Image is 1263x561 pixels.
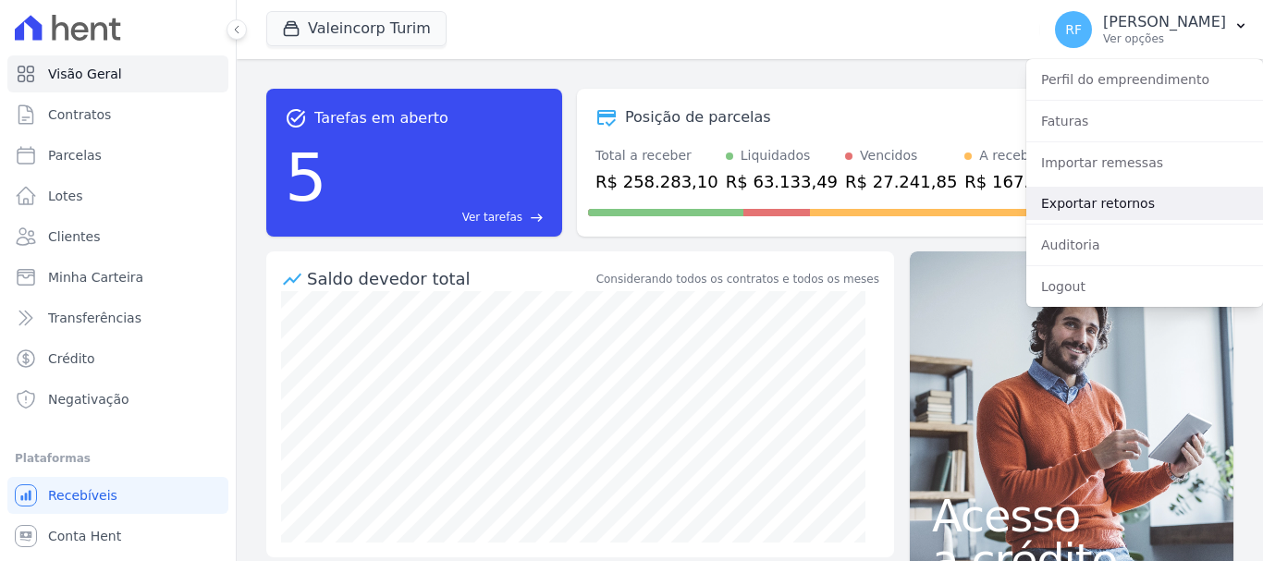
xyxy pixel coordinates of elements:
div: Liquidados [741,146,811,165]
span: Crédito [48,349,95,368]
a: Visão Geral [7,55,228,92]
div: Considerando todos os contratos e todos os meses [596,271,879,287]
a: Exportar retornos [1026,187,1263,220]
a: Ver tarefas east [335,209,544,226]
a: Crédito [7,340,228,377]
div: Plataformas [15,447,221,470]
a: Faturas [1026,104,1263,138]
a: Contratos [7,96,228,133]
span: Acesso [932,494,1211,538]
a: Lotes [7,177,228,214]
span: task_alt [285,107,307,129]
a: Parcelas [7,137,228,174]
span: Tarefas em aberto [314,107,448,129]
a: Auditoria [1026,228,1263,262]
div: R$ 258.283,10 [595,169,718,194]
div: 5 [285,129,327,226]
a: Logout [1026,270,1263,303]
span: Parcelas [48,146,102,165]
span: east [530,211,544,225]
div: Total a receber [595,146,718,165]
span: Negativação [48,390,129,409]
span: Transferências [48,309,141,327]
div: R$ 27.241,85 [845,169,957,194]
span: Conta Hent [48,527,121,545]
div: Saldo devedor total [307,266,593,291]
div: R$ 63.133,49 [726,169,838,194]
div: Posição de parcelas [625,106,771,128]
p: [PERSON_NAME] [1103,13,1226,31]
span: Lotes [48,187,83,205]
a: Recebíveis [7,477,228,514]
a: Perfil do empreendimento [1026,63,1263,96]
a: Conta Hent [7,518,228,555]
a: Clientes [7,218,228,255]
button: RF [PERSON_NAME] Ver opções [1040,4,1263,55]
div: Vencidos [860,146,917,165]
a: Negativação [7,381,228,418]
a: Importar remessas [1026,146,1263,179]
span: Ver tarefas [462,209,522,226]
span: Contratos [48,105,111,124]
button: Valeincorp Turim [266,11,447,46]
span: RF [1065,23,1082,36]
div: R$ 167.907,76 [964,169,1087,194]
a: Minha Carteira [7,259,228,296]
span: Visão Geral [48,65,122,83]
span: Clientes [48,227,100,246]
p: Ver opções [1103,31,1226,46]
span: Minha Carteira [48,268,143,287]
span: Recebíveis [48,486,117,505]
a: Transferências [7,299,228,336]
div: A receber [979,146,1042,165]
